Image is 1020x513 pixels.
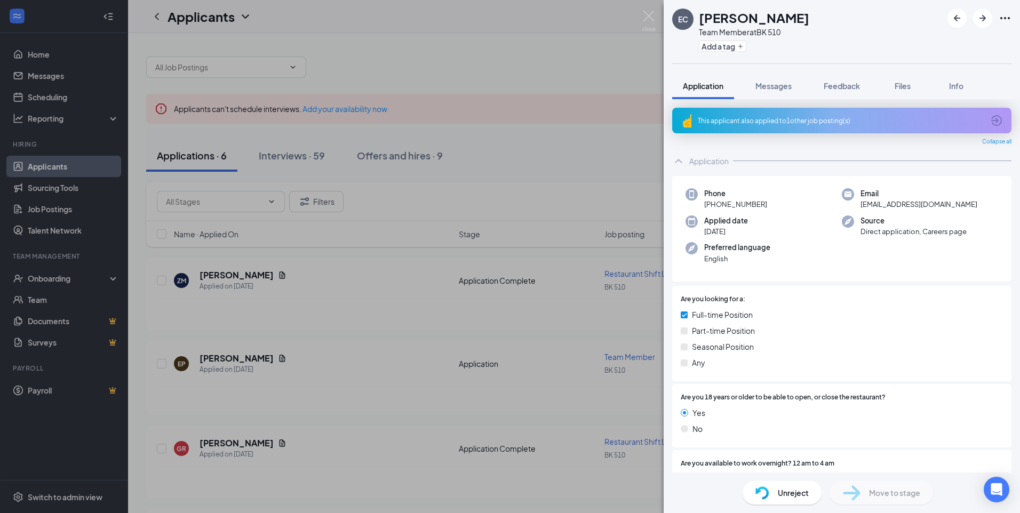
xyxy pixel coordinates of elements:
span: Part-time Position [692,325,755,336]
div: Team Member at BK 510 [699,27,809,37]
h1: [PERSON_NAME] [699,9,809,27]
span: Unreject [778,487,809,499]
div: This applicant also applied to 1 other job posting(s) [698,116,984,125]
svg: ArrowCircle [990,114,1003,127]
svg: Ellipses [999,12,1011,25]
div: EC [678,14,688,25]
span: Are you 18 years or older to be able to open, or close the restaurant? [681,392,886,403]
span: English [704,253,770,264]
span: Files [895,81,911,91]
span: Seasonal Position [692,341,754,352]
span: Collapse all [982,138,1011,146]
span: Source [860,215,967,226]
svg: ArrowLeftNew [951,12,963,25]
span: Application [683,81,723,91]
span: Yes [692,407,705,419]
span: Move to stage [869,487,920,499]
span: [DATE] [704,226,748,237]
span: Email [860,188,977,199]
button: ArrowRight [973,9,992,28]
span: Any [692,357,705,368]
span: Phone [704,188,767,199]
span: Info [949,81,963,91]
button: PlusAdd a tag [699,41,746,52]
span: Applied date [704,215,748,226]
span: Are you available to work overnight? 12 am to 4 am [681,459,834,469]
span: Messages [755,81,792,91]
div: Application [689,156,729,166]
span: [PHONE_NUMBER] [704,199,767,210]
span: Feedback [824,81,860,91]
svg: ArrowRight [976,12,989,25]
svg: ChevronUp [672,155,685,167]
span: [EMAIL_ADDRESS][DOMAIN_NAME] [860,199,977,210]
span: Full-time Position [692,309,753,320]
span: Direct application, Careers page [860,226,967,237]
span: No [692,423,703,435]
span: Are you looking for a: [681,294,745,304]
div: Open Intercom Messenger [984,477,1009,502]
svg: Plus [737,43,744,50]
span: Preferred language [704,242,770,253]
button: ArrowLeftNew [947,9,967,28]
